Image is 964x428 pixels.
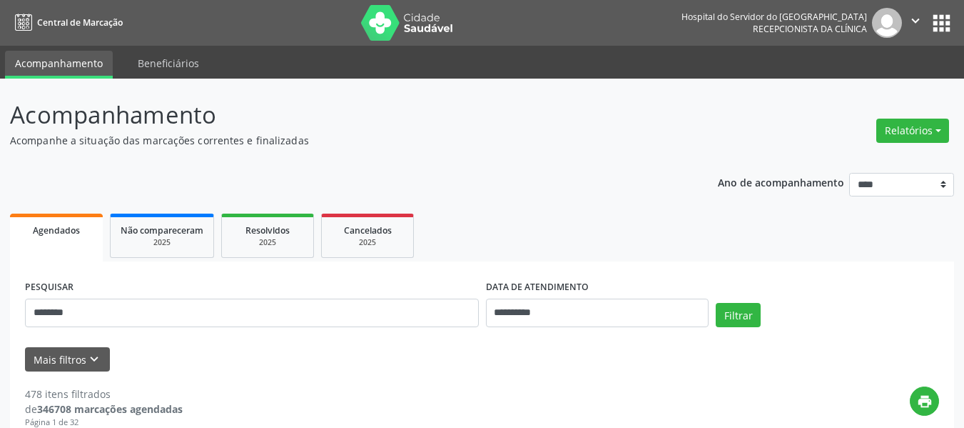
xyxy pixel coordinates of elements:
[902,8,929,38] button: 
[25,387,183,402] div: 478 itens filtrados
[332,237,403,248] div: 2025
[86,352,102,367] i: keyboard_arrow_down
[681,11,867,23] div: Hospital do Servidor do [GEOGRAPHIC_DATA]
[486,277,589,299] label: DATA DE ATENDIMENTO
[929,11,954,36] button: apps
[37,16,123,29] span: Central de Marcação
[716,303,761,327] button: Filtrar
[5,51,113,79] a: Acompanhamento
[718,173,844,191] p: Ano de acompanhamento
[33,224,80,237] span: Agendados
[25,347,110,372] button: Mais filtroskeyboard_arrow_down
[10,97,671,133] p: Acompanhamento
[128,51,209,76] a: Beneficiários
[10,11,123,34] a: Central de Marcação
[917,394,933,409] i: print
[344,224,392,237] span: Cancelados
[37,402,183,416] strong: 346708 marcações agendadas
[121,237,203,248] div: 2025
[25,277,73,299] label: PESQUISAR
[908,13,923,29] i: 
[876,119,949,143] button: Relatórios
[910,387,939,416] button: print
[10,133,671,148] p: Acompanhe a situação das marcações correntes e finalizadas
[872,8,902,38] img: img
[25,402,183,417] div: de
[753,23,867,35] span: Recepcionista da clínica
[232,237,303,248] div: 2025
[121,224,203,237] span: Não compareceram
[245,224,290,237] span: Resolvidos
